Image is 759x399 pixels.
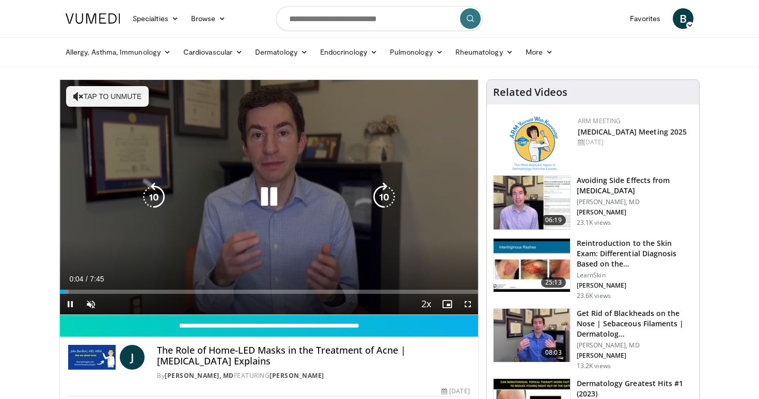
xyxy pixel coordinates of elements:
[157,345,469,367] h4: The Role of Home-LED Masks in the Treatment of Acne | [MEDICAL_DATA] Explains
[120,345,145,370] a: J
[249,42,314,62] a: Dermatology
[66,13,120,24] img: VuMedi Logo
[493,238,693,300] a: 25:13 Reintroduction to the Skin Exam: Differential Diagnosis Based on the… LearnSkin [PERSON_NAM...
[276,6,483,31] input: Search topics, interventions
[577,271,693,279] p: LearnSkin
[577,341,693,350] p: [PERSON_NAME], MD
[493,175,693,230] a: 06:19 Avoiding Side Effects from [MEDICAL_DATA] [PERSON_NAME], MD [PERSON_NAME] 23.1K views
[165,371,234,380] a: [PERSON_NAME], MD
[69,275,83,283] span: 0:04
[493,308,693,370] a: 08:03 Get Rid of Blackheads on the Nose | Sebaceous Filaments | Dermatolog… [PERSON_NAME], MD [PE...
[577,281,693,290] p: [PERSON_NAME]
[86,275,88,283] span: /
[519,42,559,62] a: More
[81,294,101,314] button: Unmute
[494,309,570,362] img: 54dc8b42-62c8-44d6-bda4-e2b4e6a7c56d.150x105_q85_crop-smart_upscale.jpg
[577,219,611,227] p: 23.1K views
[441,387,469,396] div: [DATE]
[68,345,116,370] img: John Barbieri, MD
[416,294,437,314] button: Playback Rate
[510,117,558,171] img: 89a28c6a-718a-466f-b4d1-7c1f06d8483b.png.150x105_q85_autocrop_double_scale_upscale_version-0.2.png
[577,175,693,196] h3: Avoiding Side Effects from [MEDICAL_DATA]
[577,362,611,370] p: 13.2K views
[577,352,693,360] p: [PERSON_NAME]
[384,42,449,62] a: Pulmonology
[457,294,478,314] button: Fullscreen
[157,371,469,380] div: By FEATURING
[60,80,478,315] video-js: Video Player
[577,208,693,217] p: [PERSON_NAME]
[578,138,691,147] div: [DATE]
[126,8,185,29] a: Specialties
[493,86,567,98] h4: Related Videos
[624,8,667,29] a: Favorites
[577,238,693,269] h3: Reintroduction to the Skin Exam: Differential Diagnosis Based on the…
[577,308,693,339] h3: Get Rid of Blackheads on the Nose | Sebaceous Filaments | Dermatolog…
[577,292,611,300] p: 23.6K views
[66,86,149,107] button: Tap to unmute
[577,198,693,206] p: [PERSON_NAME], MD
[185,8,232,29] a: Browse
[60,290,478,294] div: Progress Bar
[270,371,324,380] a: [PERSON_NAME]
[449,42,519,62] a: Rheumatology
[541,277,566,288] span: 25:13
[437,294,457,314] button: Enable picture-in-picture mode
[673,8,693,29] a: B
[578,117,621,125] a: ARM Meeting
[90,275,104,283] span: 7:45
[577,378,693,399] h3: Dermatology Greatest Hits #1 (2023)
[494,176,570,229] img: 6f9900f7-f6e7-4fd7-bcbb-2a1dc7b7d476.150x105_q85_crop-smart_upscale.jpg
[314,42,384,62] a: Endocrinology
[578,127,687,137] a: [MEDICAL_DATA] Meeting 2025
[494,239,570,292] img: 022c50fb-a848-4cac-a9d8-ea0906b33a1b.150x105_q85_crop-smart_upscale.jpg
[60,294,81,314] button: Pause
[541,215,566,225] span: 06:19
[177,42,249,62] a: Cardiovascular
[59,42,177,62] a: Allergy, Asthma, Immunology
[541,347,566,358] span: 08:03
